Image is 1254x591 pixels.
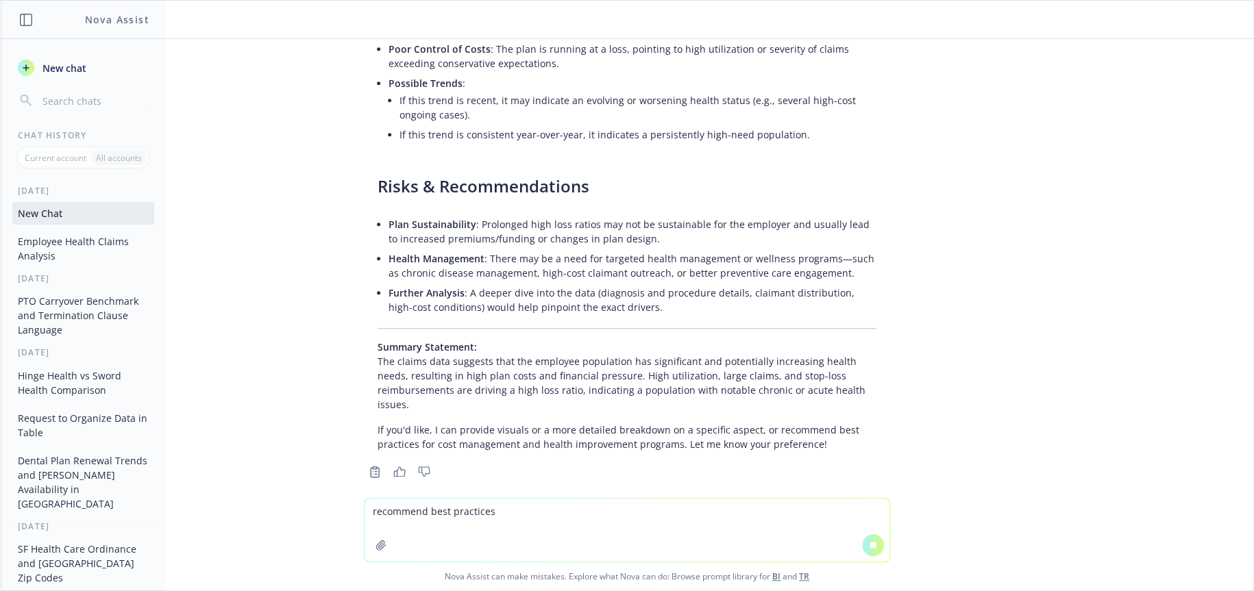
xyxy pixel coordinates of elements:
[389,286,465,299] span: Further Analysis
[12,364,154,401] button: Hinge Health vs Sword Health Comparison
[1,273,165,284] div: [DATE]
[389,252,484,265] span: Health Management
[772,570,780,582] a: BI
[399,125,876,144] li: If this trend is consistent year-over-year, it indicates a persistently high-need population.
[96,152,142,164] p: All accounts
[389,42,491,55] span: Poor Control of Costs
[12,538,154,589] button: SF Health Care Ordinance and [GEOGRAPHIC_DATA] Zip Codes
[378,423,876,451] p: If you'd like, I can provide visuals or a more detailed breakdown on a specific aspect, or recomm...
[12,230,154,267] button: Employee Health Claims Analysis
[12,407,154,444] button: Request to Organize Data in Table
[85,12,149,27] h1: Nova Assist
[389,249,876,283] li: : There may be a need for targeted health management or wellness programs—such as chronic disease...
[399,90,876,125] li: If this trend is recent, it may indicate an evolving or worsening health status (e.g., several hi...
[389,283,876,317] li: : A deeper dive into the data (diagnosis and procedure details, claimant distribution, high-cost ...
[378,340,477,353] span: Summary Statement:
[389,218,476,231] span: Plan Sustainability
[378,175,876,198] h3: Risks & Recommendations
[389,39,876,73] li: : The plan is running at a loss, pointing to high utilization or severity of claims exceeding con...
[378,340,876,412] p: The claims data suggests that the employee population has significant and potentially increasing ...
[1,347,165,358] div: [DATE]
[799,570,809,582] a: TR
[12,449,154,515] button: Dental Plan Renewal Trends and [PERSON_NAME] Availability in [GEOGRAPHIC_DATA]
[389,77,463,90] span: Possible Trends
[12,202,154,225] button: New Chat
[12,290,154,341] button: PTO Carryover Benchmark and Termination Clause Language
[369,466,381,478] svg: Copy to clipboard
[25,152,86,164] p: Current account
[40,61,86,75] span: New chat
[1,129,165,141] div: Chat History
[389,214,876,249] li: : Prolonged high loss ratios may not be sustainable for the employer and usually lead to increase...
[413,462,435,481] button: Thumbs down
[40,91,149,110] input: Search chats
[389,73,876,147] li: :
[1,185,165,197] div: [DATE]
[1,520,165,532] div: [DATE]
[12,55,154,80] button: New chat
[6,562,1248,590] span: Nova Assist can make mistakes. Explore what Nova can do: Browse prompt library for and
